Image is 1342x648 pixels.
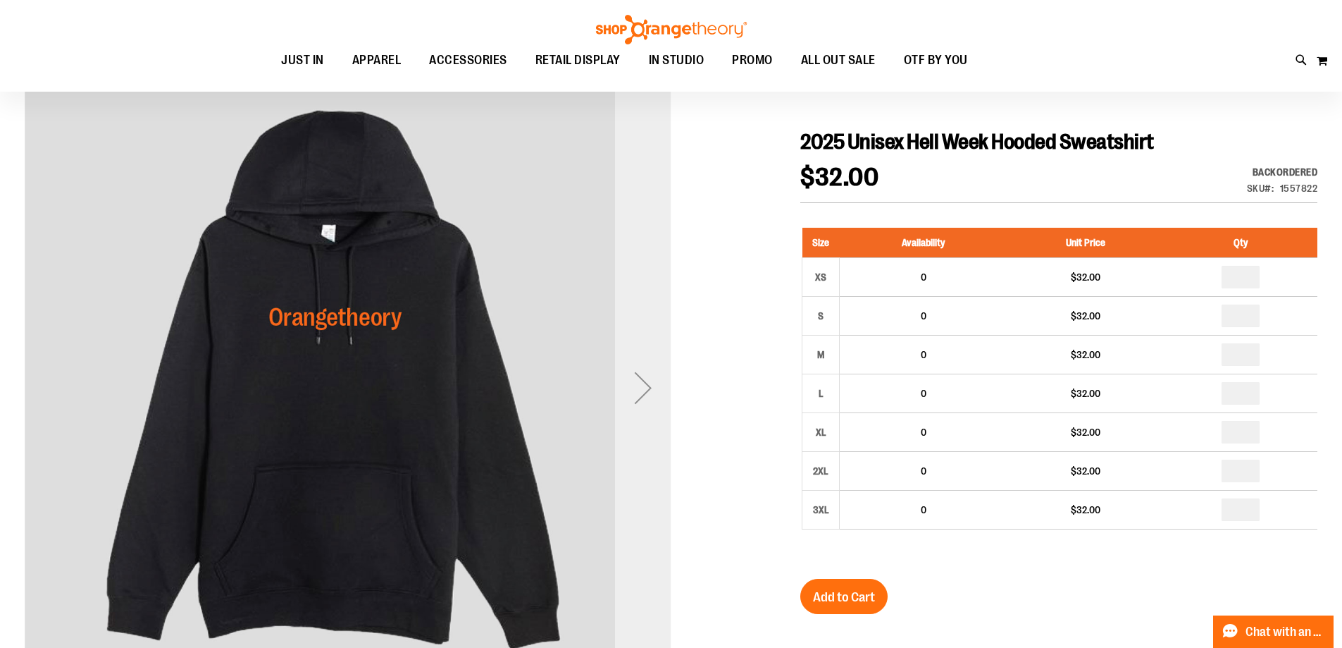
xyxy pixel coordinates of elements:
strong: SKU [1247,183,1274,194]
div: L [810,383,831,404]
div: 1557822 [1280,181,1318,195]
img: Shop Orangetheory [594,15,749,44]
span: 0 [921,388,926,399]
div: Backordered [1247,165,1318,179]
span: 0 [921,504,926,515]
div: 3XL [810,499,831,520]
button: Chat with an Expert [1213,616,1334,648]
div: $32.00 [1014,464,1157,478]
th: Qty [1164,228,1317,258]
span: 0 [921,427,926,438]
div: $32.00 [1014,425,1157,439]
th: Size [802,228,840,258]
button: Add to Cart [800,579,888,614]
div: XL [810,422,831,443]
span: 0 [921,349,926,360]
div: S [810,305,831,326]
span: IN STUDIO [649,44,704,76]
th: Unit Price [1007,228,1164,258]
div: XS [810,267,831,288]
span: 0 [921,271,926,283]
span: APPAREL [352,44,402,76]
div: $32.00 [1014,503,1157,517]
span: 0 [921,310,926,322]
span: Add to Cart [813,589,875,605]
span: $32.00 [800,163,878,192]
div: $32.00 [1014,348,1157,362]
div: $32.00 [1014,270,1157,284]
span: 2025 Unisex Hell Week Hooded Sweatshirt [800,130,1154,154]
div: M [810,344,831,365]
th: Availability [840,228,1007,258]
span: RETAIL DISPLAY [535,44,621,76]
span: 0 [921,465,926,477]
span: JUST IN [281,44,324,76]
span: PROMO [732,44,773,76]
span: ALL OUT SALE [801,44,876,76]
span: ACCESSORIES [429,44,507,76]
span: Chat with an Expert [1245,625,1325,639]
div: Availability [1247,165,1318,179]
div: 2XL [810,460,831,482]
span: OTF BY YOU [904,44,968,76]
div: $32.00 [1014,386,1157,401]
div: $32.00 [1014,309,1157,323]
